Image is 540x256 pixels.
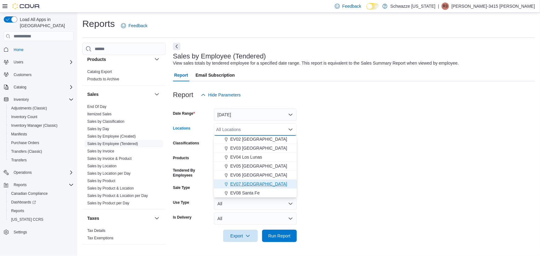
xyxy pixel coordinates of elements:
[11,83,74,91] span: Catalog
[1,228,76,237] button: Settings
[173,200,189,205] label: Use Type
[17,16,74,29] span: Load All Apps in [GEOGRAPHIC_DATA]
[9,216,74,223] span: Washington CCRS
[11,181,74,189] span: Reports
[9,216,46,223] a: [US_STATE] CCRS
[214,171,297,180] button: EV06 [GEOGRAPHIC_DATA]
[14,47,24,52] span: Home
[173,185,190,190] label: Sale Type
[9,198,38,206] a: Dashboards
[87,127,109,131] a: Sales by Day
[173,215,192,220] label: Is Delivery
[87,69,112,74] span: Catalog Export
[9,122,74,129] span: Inventory Manager (Classic)
[6,121,76,130] button: Inventory Manager (Classic)
[442,2,449,10] div: Ryan-3415 Langeler
[173,168,211,178] label: Tendered By Employees
[11,140,39,145] span: Purchase Orders
[87,141,138,146] span: Sales by Employee (Tendered)
[87,91,152,97] button: Sales
[9,130,29,138] a: Manifests
[82,227,166,244] div: Taxes
[11,228,74,236] span: Settings
[214,198,297,210] button: All
[87,178,115,183] span: Sales by Product
[87,171,131,176] a: Sales by Location per Day
[11,217,43,222] span: [US_STATE] CCRS
[87,77,119,81] a: Products to Archive
[11,181,29,189] button: Reports
[208,92,241,98] span: Hide Parameters
[9,113,74,121] span: Inventory Count
[9,122,60,129] a: Inventory Manager (Classic)
[268,233,291,239] span: Run Report
[87,215,152,221] button: Taxes
[11,58,74,66] span: Users
[11,208,24,213] span: Reports
[262,230,297,242] button: Run Report
[438,2,439,10] p: |
[6,189,76,198] button: Canadian Compliance
[230,172,287,178] span: EV06 [GEOGRAPHIC_DATA]
[9,207,74,215] span: Reports
[87,236,114,240] a: Tax Exemptions
[230,181,287,187] span: EV07 [GEOGRAPHIC_DATA]
[6,139,76,147] button: Purchase Orders
[87,105,106,109] a: End Of Day
[87,119,124,124] a: Sales by Classification
[87,149,114,153] a: Sales by Invoice
[1,45,76,54] button: Home
[173,53,266,60] h3: Sales by Employee (Tendered)
[4,42,74,253] nav: Complex example
[11,149,42,154] span: Transfers (Classic)
[173,156,189,160] label: Products
[87,194,148,198] a: Sales by Product & Location per Day
[9,113,40,121] a: Inventory Count
[214,180,297,189] button: EV07 [GEOGRAPHIC_DATA]
[9,139,74,147] span: Purchase Orders
[173,141,199,146] label: Classifications
[1,83,76,92] button: Catalog
[9,105,74,112] span: Adjustments (Classic)
[173,60,459,66] div: View sales totals by tendered employee for a specified date range. This report is equivalent to t...
[153,91,161,98] button: Sales
[87,193,148,198] span: Sales by Product & Location per Day
[87,56,152,62] button: Products
[11,169,74,176] span: Operations
[6,207,76,215] button: Reports
[11,200,36,205] span: Dashboards
[366,3,379,10] input: Dark Mode
[11,96,74,103] span: Inventory
[198,89,243,101] button: Hide Parameters
[173,126,191,131] label: Locations
[214,212,297,225] button: All
[11,158,27,163] span: Transfers
[9,148,45,155] a: Transfers (Classic)
[12,3,40,9] img: Cova
[9,207,27,215] a: Reports
[14,170,32,175] span: Operations
[82,103,166,209] div: Sales
[87,77,119,82] span: Products to Archive
[9,190,74,197] span: Canadian Compliance
[451,2,535,10] p: [PERSON_NAME]-3415 [PERSON_NAME]
[11,46,26,53] a: Home
[11,71,74,79] span: Customers
[173,91,193,99] h3: Report
[11,123,58,128] span: Inventory Manager (Classic)
[119,19,150,32] a: Feedback
[6,198,76,207] a: Dashboards
[11,71,34,79] a: Customers
[87,134,136,139] a: Sales by Employee (Created)
[443,2,447,10] span: R3
[87,228,106,233] span: Tax Details
[214,153,297,162] button: EV04 Los Lunas
[1,70,76,79] button: Customers
[14,60,23,65] span: Users
[9,156,74,164] span: Transfers
[173,111,195,116] label: Date Range
[9,130,74,138] span: Manifests
[1,181,76,189] button: Reports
